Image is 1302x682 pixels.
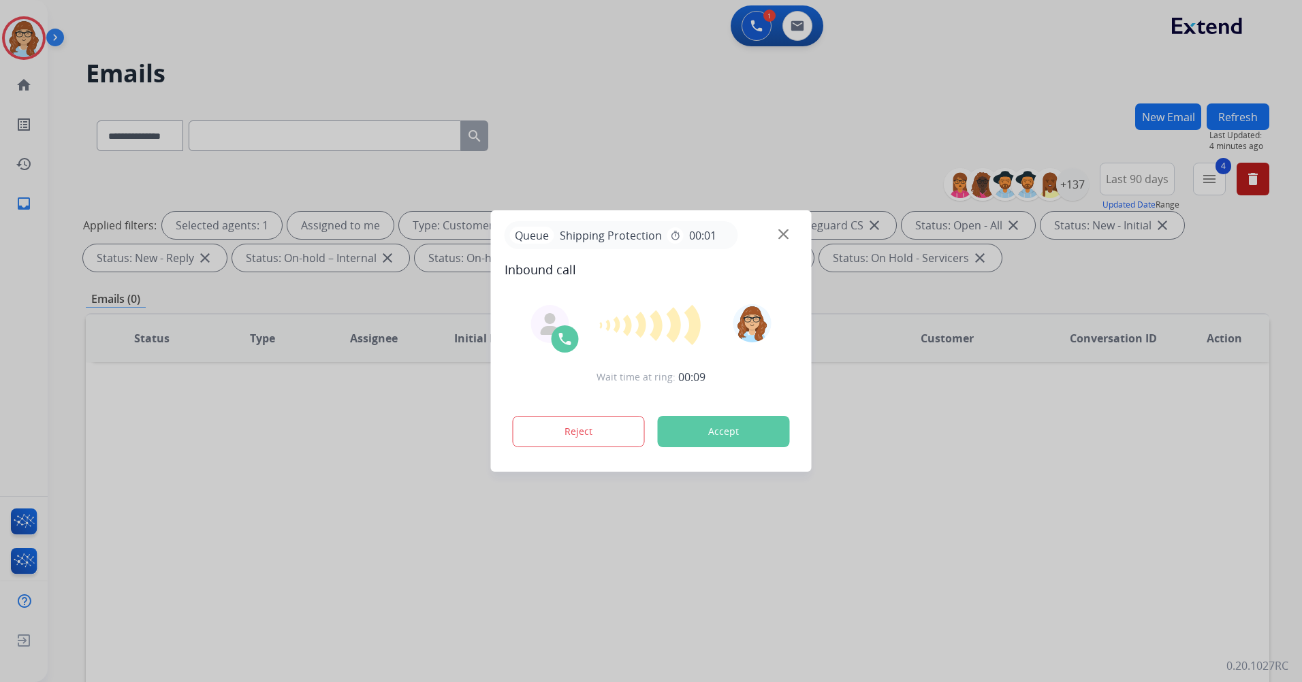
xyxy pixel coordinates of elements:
[733,304,771,342] img: avatar
[670,230,681,241] mat-icon: timer
[539,313,561,335] img: agent-avatar
[689,227,716,244] span: 00:01
[1226,657,1288,674] p: 0.20.1027RC
[557,331,573,347] img: call-icon
[658,416,790,447] button: Accept
[554,227,667,244] span: Shipping Protection
[513,416,645,447] button: Reject
[510,227,554,244] p: Queue
[597,370,676,384] span: Wait time at ring:
[778,229,789,240] img: close-button
[505,260,798,279] span: Inbound call
[678,369,705,385] span: 00:09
